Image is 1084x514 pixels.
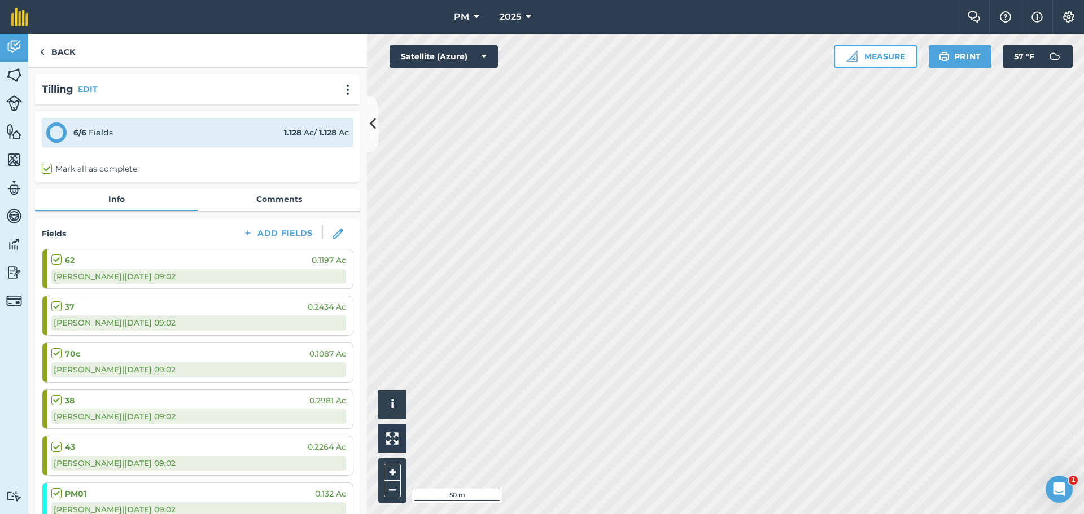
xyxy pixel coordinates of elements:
[51,456,346,471] div: [PERSON_NAME] | [DATE] 09:02
[1031,10,1043,24] img: svg+xml;base64,PHN2ZyB4bWxucz0iaHR0cDovL3d3dy53My5vcmcvMjAwMC9zdmciIHdpZHRoPSIxNyIgaGVpZ2h0PSIxNy...
[315,487,346,500] span: 0.132 Ac
[65,394,75,407] strong: 38
[65,254,75,266] strong: 62
[386,432,399,445] img: Four arrows, one pointing top left, one top right, one bottom right and the last bottom left
[390,45,498,68] button: Satellite (Azure)
[40,45,45,59] img: svg+xml;base64,PHN2ZyB4bWxucz0iaHR0cDovL3d3dy53My5vcmcvMjAwMC9zdmciIHdpZHRoPSI5IiBoZWlnaHQ9IjI0Ii...
[309,394,346,407] span: 0.2981 Ac
[1043,45,1066,68] img: svg+xml;base64,PD94bWwgdmVyc2lvbj0iMS4wIiBlbmNvZGluZz0idXRmLTgiPz4KPCEtLSBHZW5lcmF0b3I6IEFkb2JlIE...
[6,491,22,502] img: svg+xml;base64,PD94bWwgdmVyc2lvbj0iMS4wIiBlbmNvZGluZz0idXRmLTgiPz4KPCEtLSBHZW5lcmF0b3I6IEFkb2JlIE...
[51,315,346,330] div: [PERSON_NAME] | [DATE] 09:02
[35,188,198,210] a: Info
[6,95,22,111] img: svg+xml;base64,PD94bWwgdmVyc2lvbj0iMS4wIiBlbmNvZGluZz0idXRmLTgiPz4KPCEtLSBHZW5lcmF0b3I6IEFkb2JlIE...
[42,227,66,240] h4: Fields
[6,264,22,281] img: svg+xml;base64,PD94bWwgdmVyc2lvbj0iMS4wIiBlbmNvZGluZz0idXRmLTgiPz4KPCEtLSBHZW5lcmF0b3I6IEFkb2JlIE...
[198,188,360,210] a: Comments
[42,163,137,175] label: Mark all as complete
[333,229,343,239] img: svg+xml;base64,PHN2ZyB3aWR0aD0iMTgiIGhlaWdodD0iMTgiIHZpZXdCb3g9IjAgMCAxOCAxOCIgZmlsbD0ibm9uZSIgeG...
[284,128,301,138] strong: 1.128
[999,11,1012,23] img: A question mark icon
[234,225,322,241] button: Add Fields
[391,397,394,411] span: i
[309,348,346,360] span: 0.1087 Ac
[834,45,917,68] button: Measure
[11,8,28,26] img: fieldmargin Logo
[51,269,346,284] div: [PERSON_NAME] | [DATE] 09:02
[6,67,22,84] img: svg+xml;base64,PHN2ZyB4bWxucz0iaHR0cDovL3d3dy53My5vcmcvMjAwMC9zdmciIHdpZHRoPSI1NiIgaGVpZ2h0PSI2MC...
[6,293,22,309] img: svg+xml;base64,PD94bWwgdmVyc2lvbj0iMS4wIiBlbmNvZGluZz0idXRmLTgiPz4KPCEtLSBHZW5lcmF0b3I6IEFkb2JlIE...
[312,254,346,266] span: 0.1197 Ac
[28,34,86,67] a: Back
[78,83,98,95] button: EDIT
[500,10,521,24] span: 2025
[6,123,22,140] img: svg+xml;base64,PHN2ZyB4bWxucz0iaHR0cDovL3d3dy53My5vcmcvMjAwMC9zdmciIHdpZHRoPSI1NiIgaGVpZ2h0PSI2MC...
[1046,476,1073,503] iframe: Intercom live chat
[73,128,86,138] strong: 6 / 6
[846,51,858,62] img: Ruler icon
[308,301,346,313] span: 0.2434 Ac
[65,487,86,500] strong: PM01
[42,81,73,98] h2: Tilling
[1069,476,1078,485] span: 1
[65,441,75,453] strong: 43
[1003,45,1073,68] button: 57 °F
[967,11,981,23] img: Two speech bubbles overlapping with the left bubble in the forefront
[51,362,346,377] div: [PERSON_NAME] | [DATE] 09:02
[6,179,22,196] img: svg+xml;base64,PD94bWwgdmVyc2lvbj0iMS4wIiBlbmNvZGluZz0idXRmLTgiPz4KPCEtLSBHZW5lcmF0b3I6IEFkb2JlIE...
[929,45,992,68] button: Print
[73,126,113,139] div: Fields
[939,50,950,63] img: svg+xml;base64,PHN2ZyB4bWxucz0iaHR0cDovL3d3dy53My5vcmcvMjAwMC9zdmciIHdpZHRoPSIxOSIgaGVpZ2h0PSIyNC...
[378,390,406,419] button: i
[65,348,80,360] strong: 70c
[51,409,346,424] div: [PERSON_NAME] | [DATE] 09:02
[65,301,75,313] strong: 37
[284,126,349,139] div: Ac / Ac
[6,208,22,225] img: svg+xml;base64,PD94bWwgdmVyc2lvbj0iMS4wIiBlbmNvZGluZz0idXRmLTgiPz4KPCEtLSBHZW5lcmF0b3I6IEFkb2JlIE...
[6,38,22,55] img: svg+xml;base64,PD94bWwgdmVyc2lvbj0iMS4wIiBlbmNvZGluZz0idXRmLTgiPz4KPCEtLSBHZW5lcmF0b3I6IEFkb2JlIE...
[1062,11,1076,23] img: A cog icon
[6,236,22,253] img: svg+xml;base64,PD94bWwgdmVyc2lvbj0iMS4wIiBlbmNvZGluZz0idXRmLTgiPz4KPCEtLSBHZW5lcmF0b3I6IEFkb2JlIE...
[341,84,355,95] img: svg+xml;base64,PHN2ZyB4bWxucz0iaHR0cDovL3d3dy53My5vcmcvMjAwMC9zdmciIHdpZHRoPSIyMCIgaGVpZ2h0PSIyNC...
[454,10,469,24] span: PM
[384,481,401,497] button: –
[1014,45,1034,68] span: 57 ° F
[308,441,346,453] span: 0.2264 Ac
[319,128,336,138] strong: 1.128
[384,464,401,481] button: +
[6,151,22,168] img: svg+xml;base64,PHN2ZyB4bWxucz0iaHR0cDovL3d3dy53My5vcmcvMjAwMC9zdmciIHdpZHRoPSI1NiIgaGVpZ2h0PSI2MC...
